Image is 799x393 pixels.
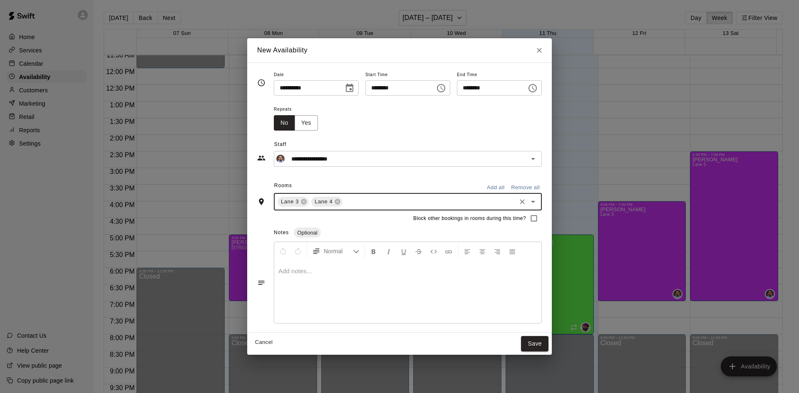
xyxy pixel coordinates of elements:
svg: Rooms [257,198,266,206]
span: Block other bookings in rooms during this time? [413,215,526,223]
div: outlined button group [274,115,318,131]
button: Add all [482,181,509,194]
button: Save [521,336,548,351]
button: Redo [291,244,305,259]
button: Clear [516,196,528,208]
button: Left Align [460,244,474,259]
span: End Time [457,69,542,81]
svg: Staff [257,154,266,162]
span: Lane 3 [278,198,302,206]
img: Birgilito Santana [276,155,285,163]
span: Start Time [365,69,450,81]
button: Format Bold [367,244,381,259]
span: Notes [274,230,289,235]
button: Center Align [475,244,489,259]
button: Choose date, selected date is Sep 11, 2025 [341,80,358,96]
button: Close [532,43,547,58]
span: Date [274,69,359,81]
svg: Timing [257,79,266,87]
button: Undo [276,244,290,259]
button: Insert Link [442,244,456,259]
button: Justify Align [505,244,519,259]
button: Open [527,153,539,165]
button: Yes [295,115,318,131]
svg: Notes [257,279,266,287]
button: Format Italics [382,244,396,259]
button: Formatting Options [309,244,363,259]
span: Optional [294,230,320,236]
button: Format Strikethrough [412,244,426,259]
button: Format Underline [397,244,411,259]
span: Normal [324,247,353,255]
button: Right Align [490,244,504,259]
button: Cancel [251,336,277,349]
span: Staff [274,138,542,151]
span: Lane 4 [311,198,336,206]
span: Repeats [274,104,325,115]
h6: New Availability [257,45,308,56]
button: No [274,115,295,131]
div: Lane 4 [311,197,342,207]
button: Insert Code [427,244,441,259]
span: Rooms [274,183,292,188]
button: Open [527,196,539,208]
button: Choose time, selected time is 3:00 PM [433,80,449,96]
button: Remove all [509,181,542,194]
button: Choose time, selected time is 7:30 PM [524,80,541,96]
div: Lane 3 [278,197,309,207]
